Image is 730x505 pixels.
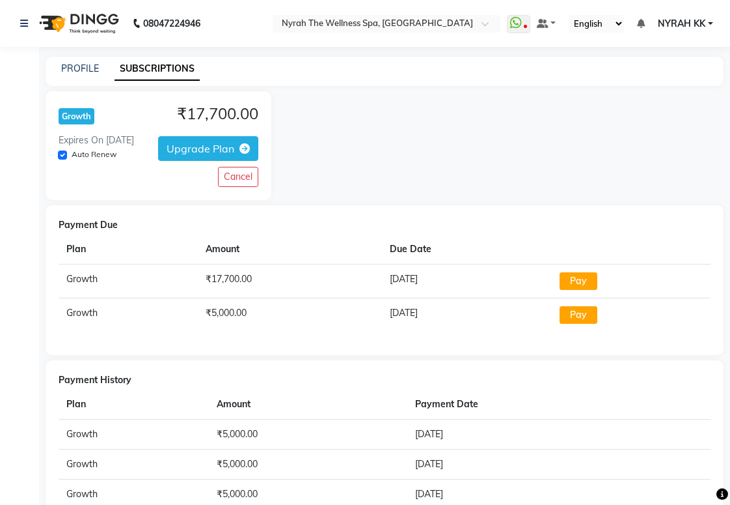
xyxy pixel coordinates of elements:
[209,449,407,479] td: ₹5,000.00
[115,57,200,81] a: SUBSCRIPTIONS
[59,108,94,124] div: Growth
[209,390,407,420] th: Amount
[59,373,710,387] div: Payment History
[407,449,660,479] td: [DATE]
[143,5,200,42] b: 08047224946
[218,167,258,187] button: Cancel
[158,136,258,161] button: Upgrade Plan
[198,264,381,298] td: ₹17,700.00
[658,17,705,31] span: NYRAH KK
[560,306,597,324] button: Pay
[61,63,99,74] a: PROFILE
[59,419,209,449] td: Growth
[407,390,660,420] th: Payment Date
[33,5,122,42] img: logo
[407,419,660,449] td: [DATE]
[72,149,116,160] label: Auto Renew
[59,298,198,332] td: Growth
[59,235,198,265] th: Plan
[177,104,258,123] h4: ₹17,700.00
[382,298,552,332] td: [DATE]
[59,218,710,232] div: Payment Due
[59,134,134,147] div: Expires On [DATE]
[382,235,552,265] th: Due Date
[167,142,234,155] span: Upgrade Plan
[198,298,381,332] td: ₹5,000.00
[382,264,552,298] td: [DATE]
[59,390,209,420] th: Plan
[560,272,597,290] button: Pay
[59,449,209,479] td: Growth
[198,235,381,265] th: Amount
[209,419,407,449] td: ₹5,000.00
[59,264,198,298] td: Growth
